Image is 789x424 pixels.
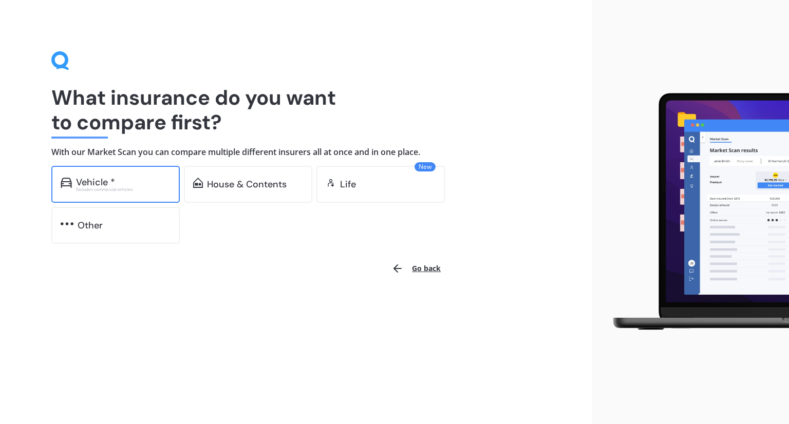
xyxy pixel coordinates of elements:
img: life.f720d6a2d7cdcd3ad642.svg [326,178,336,188]
div: Other [78,220,103,230]
h1: What insurance do you want to compare first? [51,85,540,134]
div: Life [340,179,356,189]
img: other.81dba5aafe580aa69f38.svg [61,219,73,229]
div: House & Contents [207,179,287,189]
span: New [415,162,436,171]
h4: With our Market Scan you can compare multiple different insurers all at once and in one place. [51,147,540,158]
img: home-and-contents.b802091223b8502ef2dd.svg [193,178,203,188]
div: Excludes commercial vehicles [76,187,171,191]
div: Vehicle * [76,177,115,187]
img: laptop.webp [600,88,789,336]
button: Go back [385,256,447,281]
img: car.f15378c7a67c060ca3f3.svg [61,178,72,188]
